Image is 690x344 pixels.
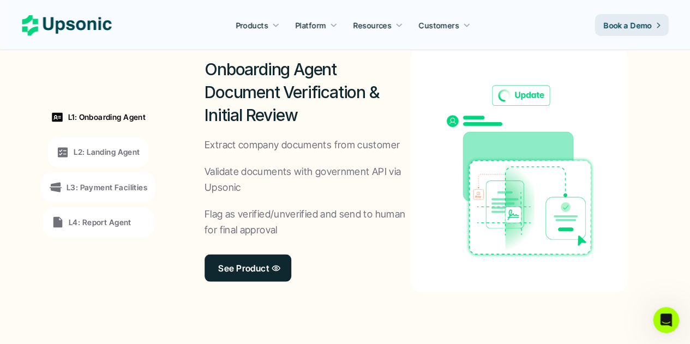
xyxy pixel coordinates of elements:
[603,20,652,31] p: Book a Demo
[205,58,411,126] h2: Onboarding Agent Document Verification & Initial Review
[205,164,411,195] p: Validate documents with government API via Upsonic
[353,20,392,31] p: Resources
[69,216,131,227] p: L4: Report Agent
[205,254,291,281] a: See Product
[218,259,269,275] p: See Product
[205,137,400,153] p: Extract company documents from customer
[236,20,268,31] p: Products
[205,206,411,238] p: Flag as verified/unverified and send to human for final approval
[229,15,286,35] a: Products
[419,20,459,31] p: Customers
[68,111,146,123] p: L1: Onboarding Agent
[74,146,140,158] p: L2: Landing Agent
[295,20,326,31] p: Platform
[595,14,668,36] a: Book a Demo
[67,181,147,192] p: L3: Payment Facilities
[653,307,679,333] iframe: Intercom live chat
